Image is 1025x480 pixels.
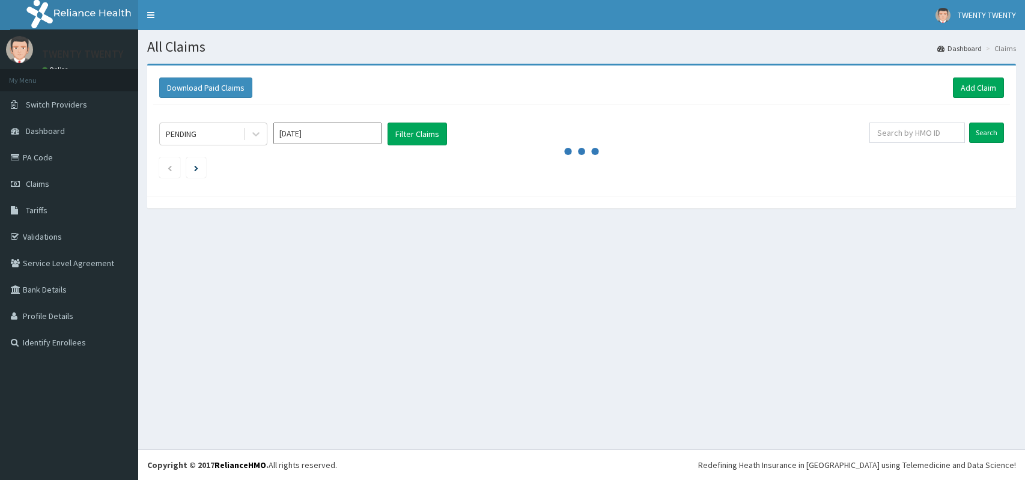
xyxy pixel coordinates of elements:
img: User Image [935,8,950,23]
a: RelianceHMO [214,460,266,470]
a: Previous page [167,162,172,173]
span: Switch Providers [26,99,87,110]
a: Dashboard [937,43,982,53]
span: Dashboard [26,126,65,136]
span: Claims [26,178,49,189]
button: Filter Claims [388,123,447,145]
span: Tariffs [26,205,47,216]
li: Claims [983,43,1016,53]
input: Search [969,123,1004,143]
img: User Image [6,36,33,63]
footer: All rights reserved. [138,449,1025,480]
h1: All Claims [147,39,1016,55]
a: Add Claim [953,77,1004,98]
input: Select Month and Year [273,123,382,144]
button: Download Paid Claims [159,77,252,98]
span: TWENTY TWENTY [958,10,1016,20]
div: PENDING [166,128,196,140]
svg: audio-loading [564,133,600,169]
a: Next page [194,162,198,173]
strong: Copyright © 2017 . [147,460,269,470]
p: TWENTY TWENTY [42,49,124,59]
input: Search by HMO ID [869,123,965,143]
div: Redefining Heath Insurance in [GEOGRAPHIC_DATA] using Telemedicine and Data Science! [698,459,1016,471]
a: Online [42,65,71,74]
